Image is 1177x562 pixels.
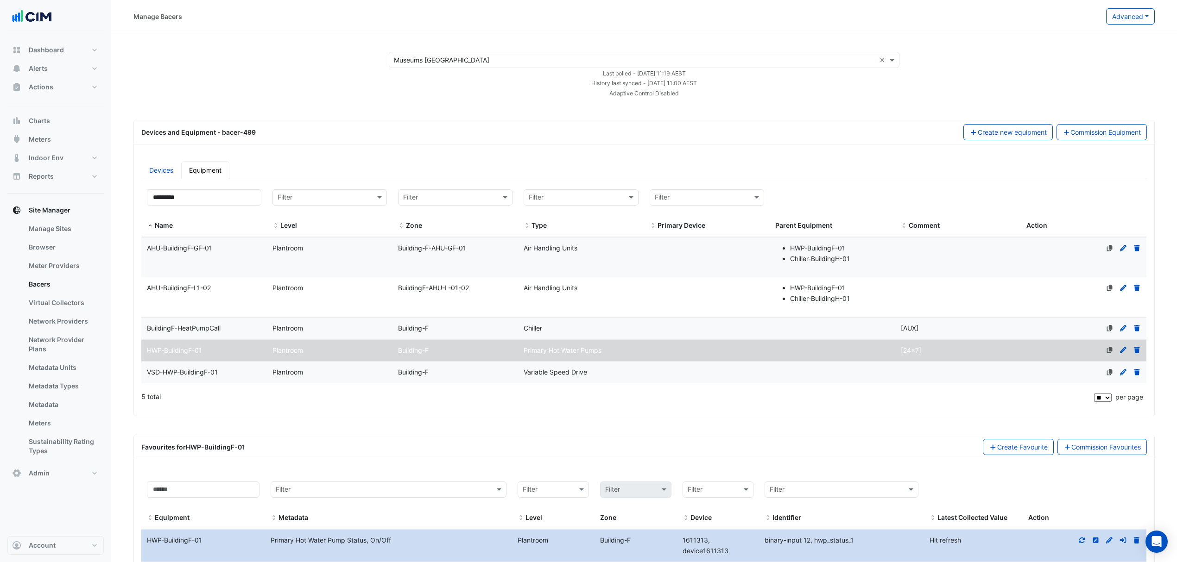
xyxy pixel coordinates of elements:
[7,112,104,130] button: Charts
[1106,346,1114,354] a: No primary device defined
[1057,439,1147,455] a: Commission Favourites
[147,346,202,354] span: HWP-BuildingF-01
[909,221,940,229] span: Comment
[29,468,50,478] span: Admin
[683,514,689,522] span: Device
[7,149,104,167] button: Indoor Env
[398,222,405,230] span: Zone
[1119,324,1127,332] a: Edit
[901,324,918,332] span: [AUX]
[12,45,21,55] app-icon: Dashboard
[595,535,677,546] div: Building-F
[272,244,303,252] span: Plantroom
[21,256,104,275] a: Meter Providers
[1119,368,1127,376] a: Edit
[272,222,279,230] span: Level
[21,358,104,377] a: Metadata Units
[21,395,104,414] a: Metadata
[147,324,221,332] span: BuildingF-HeatPumpCall
[524,244,577,252] span: Air Handling Units
[790,293,890,304] li: Chiller-BuildingH-01
[532,221,547,229] span: Type
[12,206,21,215] app-icon: Site Manager
[7,219,104,464] div: Site Manager
[7,201,104,219] button: Site Manager
[7,78,104,96] button: Actions
[12,135,21,144] app-icon: Meters
[12,64,21,73] app-icon: Alerts
[1145,531,1168,553] div: Open Intercom Messenger
[141,535,265,546] div: HWP-BuildingF-01
[155,221,173,229] span: Name
[29,153,63,162] span: Indoor Env
[21,275,104,293] a: Bacers
[1106,284,1114,292] a: No primary device defined
[1106,244,1114,252] a: No primary device defined
[29,116,50,125] span: Charts
[1028,513,1049,521] span: Action
[1119,536,1127,544] a: Move to different equipment
[155,513,190,521] span: Equipment
[1092,536,1100,544] a: Inline Edit
[518,514,524,522] span: Level and Zone
[524,222,530,230] span: Type
[29,541,56,550] span: Account
[7,464,104,482] button: Admin
[29,206,70,215] span: Site Manager
[1133,284,1141,292] a: Delete
[1078,536,1086,544] a: Refresh
[790,254,890,264] li: Chiller-BuildingH-01
[512,535,595,546] div: Plantroom
[398,324,429,332] span: Building-F
[658,221,705,229] span: Primary Device
[880,55,887,65] span: Clear
[21,293,104,312] a: Virtual Collectors
[765,514,771,522] span: Identifier
[901,346,921,354] span: [24x7]
[141,161,181,179] a: Devices
[280,221,297,229] span: Level
[278,513,308,521] span: Metadata
[272,284,303,292] span: Plantroom
[650,222,656,230] span: Primary Device
[177,443,245,451] span: for
[1119,284,1127,292] a: Edit
[930,514,936,522] span: Latest Collected Value
[11,7,53,26] img: Company Logo
[595,481,677,498] div: Please select Filter first
[141,385,1092,408] div: 5 total
[7,41,104,59] button: Dashboard
[21,414,104,432] a: Meters
[7,130,104,149] button: Meters
[1106,368,1114,376] a: No primary device defined
[136,127,958,137] div: Devices and Equipment - bacer-499
[1026,221,1047,229] span: Action
[1115,393,1143,401] span: per page
[524,324,542,332] span: Chiller
[765,536,854,544] span: Identifier: binary-input 12, Name: hwp_status_1
[1106,324,1114,332] a: No primary device defined
[609,90,679,97] small: Adaptive Control Disabled
[1057,124,1147,140] button: Commission Equipment
[398,244,466,252] span: Building-F-AHU-GF-01
[406,221,422,229] span: Zone
[7,536,104,555] button: Account
[21,432,104,460] a: Sustainability Rating Types
[147,514,153,522] span: Equipment
[265,535,512,546] div: Primary Hot Water Pump Status, On/Off
[1133,536,1141,544] a: Delete
[272,368,303,376] span: Plantroom
[147,284,211,292] span: AHU-BuildingF-L1-02
[21,238,104,256] a: Browser
[398,284,469,292] span: BuildingF-AHU-L-01-02
[524,346,601,354] span: Primary Hot Water Pumps
[7,167,104,186] button: Reports
[790,243,890,254] li: HWP-BuildingF-01
[901,222,907,230] span: Comment
[983,439,1054,455] button: Create Favourite
[29,135,51,144] span: Meters
[147,368,218,376] span: VSD-HWP-BuildingF-01
[29,82,53,92] span: Actions
[12,468,21,478] app-icon: Admin
[683,536,728,555] span: BACnet ID: 1611313, Name: device1611313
